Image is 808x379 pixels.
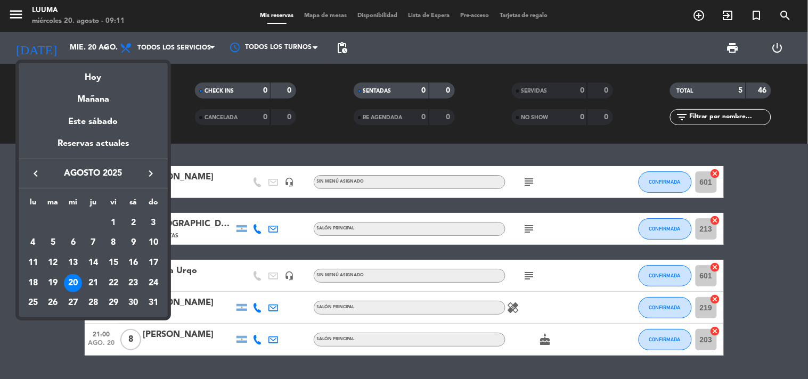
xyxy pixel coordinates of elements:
[124,234,142,252] div: 9
[103,293,124,313] td: 29 de agosto de 2025
[19,137,168,159] div: Reservas actuales
[24,254,42,272] div: 11
[63,233,83,253] td: 6 de agosto de 2025
[104,254,123,272] div: 15
[83,293,103,313] td: 28 de agosto de 2025
[83,273,103,293] td: 21 de agosto de 2025
[43,293,63,313] td: 26 de agosto de 2025
[144,254,162,272] div: 17
[104,274,123,292] div: 22
[144,274,162,292] div: 24
[43,196,63,213] th: martes
[84,254,102,272] div: 14
[24,274,42,292] div: 18
[143,253,164,273] td: 17 de agosto de 2025
[23,273,43,293] td: 18 de agosto de 2025
[124,253,144,273] td: 16 de agosto de 2025
[63,273,83,293] td: 20 de agosto de 2025
[23,196,43,213] th: lunes
[84,294,102,312] div: 28
[64,294,82,312] div: 27
[44,234,62,252] div: 5
[103,273,124,293] td: 22 de agosto de 2025
[64,254,82,272] div: 13
[124,273,144,293] td: 23 de agosto de 2025
[24,294,42,312] div: 25
[143,293,164,313] td: 31 de agosto de 2025
[104,294,123,312] div: 29
[64,274,82,292] div: 20
[64,234,82,252] div: 6
[45,167,141,180] span: agosto 2025
[104,214,123,232] div: 1
[144,167,157,180] i: keyboard_arrow_right
[124,213,144,233] td: 2 de agosto de 2025
[23,233,43,253] td: 4 de agosto de 2025
[19,63,168,85] div: Hoy
[83,233,103,253] td: 7 de agosto de 2025
[23,253,43,273] td: 11 de agosto de 2025
[44,274,62,292] div: 19
[124,293,144,313] td: 30 de agosto de 2025
[144,294,162,312] div: 31
[43,233,63,253] td: 5 de agosto de 2025
[43,253,63,273] td: 12 de agosto de 2025
[103,253,124,273] td: 15 de agosto de 2025
[124,196,144,213] th: sábado
[143,273,164,293] td: 24 de agosto de 2025
[141,167,160,180] button: keyboard_arrow_right
[26,167,45,180] button: keyboard_arrow_left
[44,254,62,272] div: 12
[124,214,142,232] div: 2
[84,274,102,292] div: 21
[103,233,124,253] td: 8 de agosto de 2025
[144,234,162,252] div: 10
[83,253,103,273] td: 14 de agosto de 2025
[144,214,162,232] div: 3
[84,234,102,252] div: 7
[19,85,168,106] div: Mañana
[103,213,124,233] td: 1 de agosto de 2025
[63,293,83,313] td: 27 de agosto de 2025
[44,294,62,312] div: 26
[103,196,124,213] th: viernes
[24,234,42,252] div: 4
[143,213,164,233] td: 3 de agosto de 2025
[124,233,144,253] td: 9 de agosto de 2025
[104,234,123,252] div: 8
[143,196,164,213] th: domingo
[124,294,142,312] div: 30
[19,107,168,137] div: Este sábado
[83,196,103,213] th: jueves
[143,233,164,253] td: 10 de agosto de 2025
[43,273,63,293] td: 19 de agosto de 2025
[124,274,142,292] div: 23
[124,254,142,272] div: 16
[29,167,42,180] i: keyboard_arrow_left
[63,253,83,273] td: 13 de agosto de 2025
[23,293,43,313] td: 25 de agosto de 2025
[63,196,83,213] th: miércoles
[23,213,103,233] td: AGO.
